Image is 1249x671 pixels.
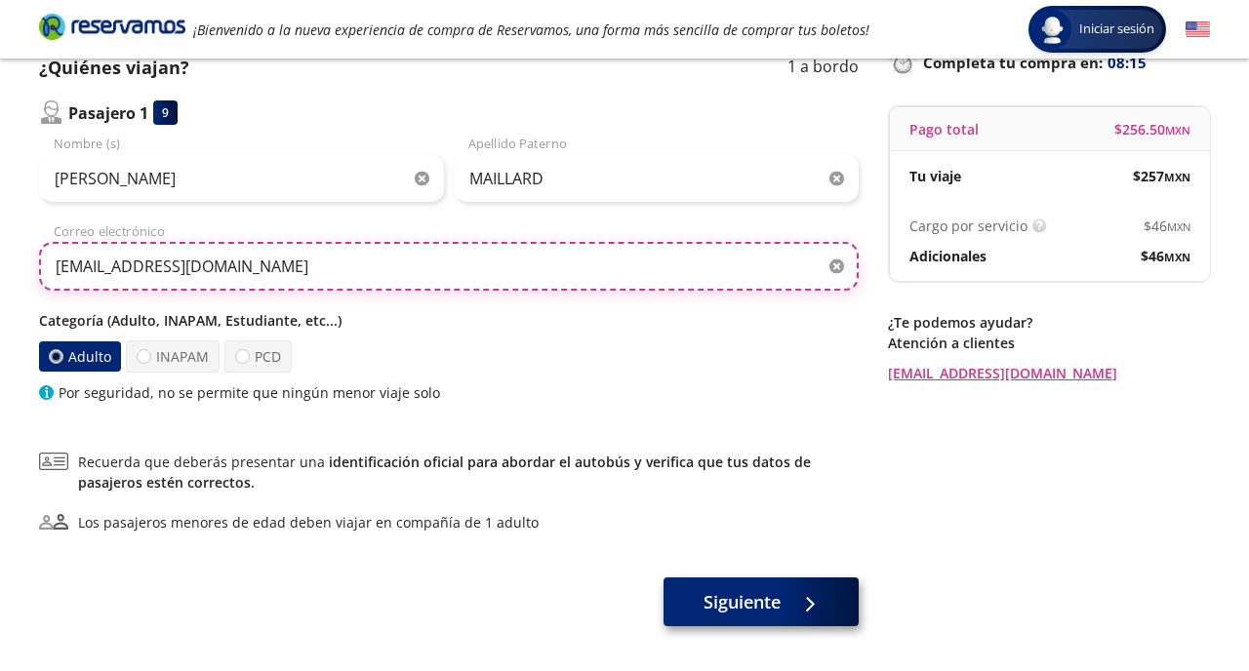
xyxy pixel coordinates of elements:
[1108,52,1147,74] span: 08:15
[59,382,440,403] p: Por seguridad, no se permite que ningún menor viaje solo
[1071,20,1162,39] span: Iniciar sesión
[888,363,1210,383] a: [EMAIL_ADDRESS][DOMAIN_NAME]
[888,333,1210,353] p: Atención a clientes
[78,452,859,493] span: Recuerda que deberás presentar una
[39,341,121,372] label: Adulto
[1167,219,1190,234] small: MXN
[454,154,859,203] input: Apellido Paterno
[193,20,869,39] em: ¡Bienvenido a la nueva experiencia de compra de Reservamos, una forma más sencilla de comprar tus...
[909,216,1027,236] p: Cargo por servicio
[224,340,292,373] label: PCD
[153,100,178,125] div: 9
[909,119,979,139] p: Pago total
[1141,246,1190,266] span: $ 46
[39,55,189,81] p: ¿Quiénes viajan?
[1186,18,1210,42] button: English
[39,310,859,331] p: Categoría (Adulto, INAPAM, Estudiante, etc...)
[78,512,539,533] div: Los pasajeros menores de edad deben viajar en compañía de 1 adulto
[39,12,185,41] i: Brand Logo
[909,246,987,266] p: Adicionales
[1164,250,1190,264] small: MXN
[888,312,1210,333] p: ¿Te podemos ayudar?
[78,453,811,492] a: identificación oficial para abordar el autobús y verifica que tus datos de pasajeros estén correc...
[787,55,859,81] p: 1 a bordo
[1164,170,1190,184] small: MXN
[909,166,961,186] p: Tu viaje
[39,12,185,47] a: Brand Logo
[126,340,220,373] label: INAPAM
[1114,119,1190,139] span: $ 256.50
[1144,216,1190,236] span: $ 46
[1165,123,1190,138] small: MXN
[888,49,1210,76] p: Completa tu compra en :
[39,154,444,203] input: Nombre (s)
[1133,166,1190,186] span: $ 257
[39,242,859,291] input: Correo electrónico
[664,577,859,626] button: Siguiente
[68,101,148,125] p: Pasajero 1
[704,589,781,615] span: Siguiente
